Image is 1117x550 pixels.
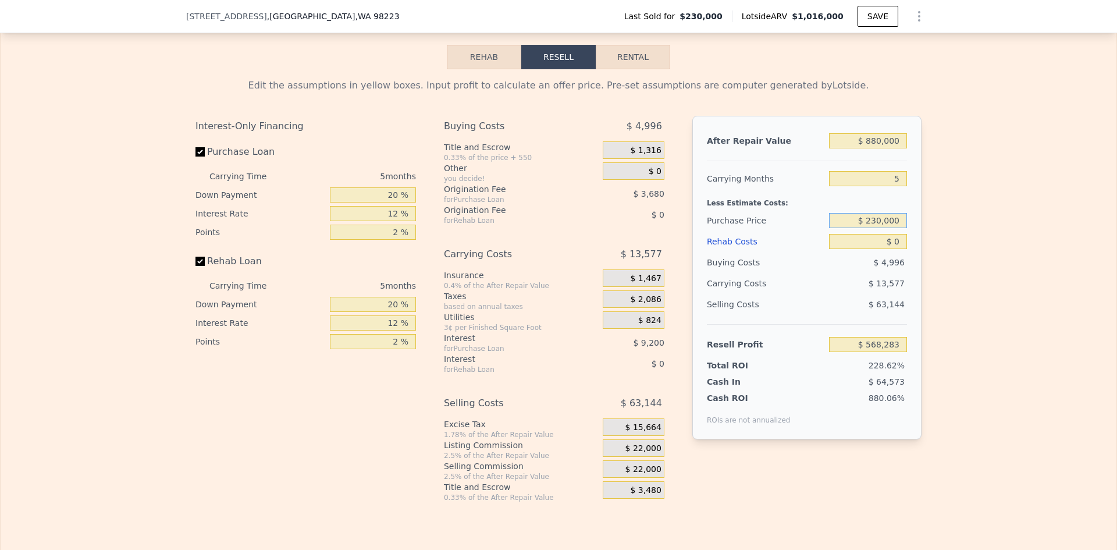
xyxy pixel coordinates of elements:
div: for Rehab Loan [444,365,574,374]
div: 0.33% of the price + 550 [444,153,598,162]
div: Carrying Time [209,276,285,295]
div: Title and Escrow [444,481,598,493]
div: Title and Escrow [444,141,598,153]
span: $ 15,664 [625,423,661,433]
div: Listing Commission [444,439,598,451]
span: , WA 98223 [355,12,399,21]
button: SAVE [858,6,898,27]
span: $ 63,144 [621,393,662,414]
div: Less Estimate Costs: [707,189,907,210]
div: Edit the assumptions in yellow boxes. Input profit to calculate an offer price. Pre-set assumptio... [195,79,922,93]
div: Origination Fee [444,183,574,195]
span: $ 64,573 [869,377,905,386]
span: $ 3,480 [630,485,661,496]
div: based on annual taxes [444,302,598,311]
div: 3¢ per Finished Square Foot [444,323,598,332]
span: 228.62% [869,361,905,370]
div: Excise Tax [444,418,598,430]
div: Carrying Months [707,168,824,189]
span: Lotside ARV [742,10,792,22]
div: Utilities [444,311,598,323]
span: $ 4,996 [874,258,905,267]
div: Interest-Only Financing [195,116,416,137]
span: $1,016,000 [792,12,844,21]
input: Purchase Loan [195,147,205,157]
div: Origination Fee [444,204,574,216]
div: Interest [444,332,574,344]
span: $ 0 [649,166,661,177]
div: Selling Commission [444,460,598,472]
div: 0.33% of the After Repair Value [444,493,598,502]
div: 5 months [290,167,416,186]
div: Points [195,332,325,351]
div: Insurance [444,269,598,281]
button: Rehab [447,45,521,69]
span: , [GEOGRAPHIC_DATA] [267,10,400,22]
span: [STREET_ADDRESS] [186,10,267,22]
div: Selling Costs [444,393,574,414]
div: Carrying Time [209,167,285,186]
div: for Purchase Loan [444,344,574,353]
div: 0.4% of the After Repair Value [444,281,598,290]
span: $ 0 [652,359,664,368]
span: $ 824 [638,315,661,326]
span: $ 22,000 [625,464,661,475]
div: Rehab Costs [707,231,824,252]
div: for Rehab Loan [444,216,574,225]
div: Selling Costs [707,294,824,315]
div: After Repair Value [707,130,824,151]
span: $ 13,577 [869,279,905,288]
div: Carrying Costs [444,244,574,265]
span: $ 63,144 [869,300,905,309]
span: 880.06% [869,393,905,403]
div: Other [444,162,598,174]
span: $ 22,000 [625,443,661,454]
div: Taxes [444,290,598,302]
div: Down Payment [195,186,325,204]
span: $ 9,200 [633,338,664,347]
span: $ 13,577 [621,244,662,265]
div: Resell Profit [707,334,824,355]
div: Down Payment [195,295,325,314]
div: Cash In [707,376,780,388]
span: $ 3,680 [633,189,664,198]
div: Interest Rate [195,204,325,223]
span: $ 2,086 [630,294,661,305]
div: Purchase Price [707,210,824,231]
button: Show Options [908,5,931,28]
span: $ 4,996 [627,116,662,137]
div: Buying Costs [444,116,574,137]
span: $ 0 [652,210,664,219]
label: Purchase Loan [195,141,325,162]
div: 5 months [290,276,416,295]
div: for Purchase Loan [444,195,574,204]
div: Interest [444,353,574,365]
span: $ 1,316 [630,146,661,156]
span: $230,000 [680,10,723,22]
div: Points [195,223,325,242]
div: 1.78% of the After Repair Value [444,430,598,439]
div: ROIs are not annualized [707,404,791,425]
div: 2.5% of the After Repair Value [444,451,598,460]
div: Interest Rate [195,314,325,332]
div: you decide! [444,174,598,183]
label: Rehab Loan [195,251,325,272]
input: Rehab Loan [195,257,205,266]
div: Total ROI [707,360,780,371]
button: Resell [521,45,596,69]
div: Carrying Costs [707,273,780,294]
span: Last Sold for [624,10,680,22]
span: $ 1,467 [630,274,661,284]
div: Cash ROI [707,392,791,404]
button: Rental [596,45,670,69]
div: 2.5% of the After Repair Value [444,472,598,481]
div: Buying Costs [707,252,824,273]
